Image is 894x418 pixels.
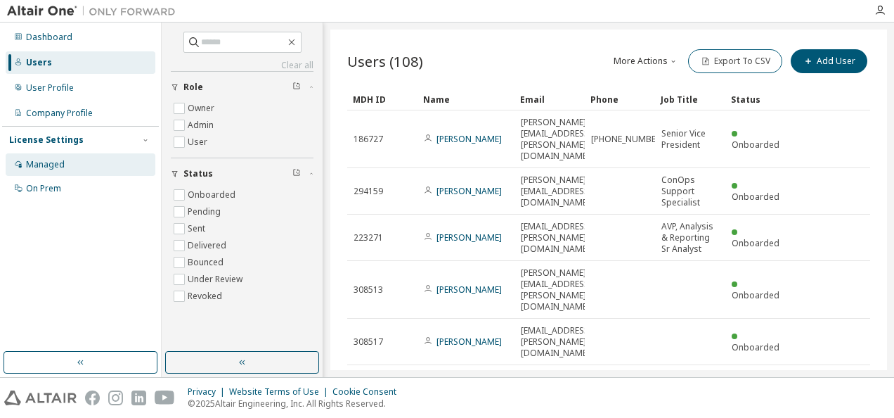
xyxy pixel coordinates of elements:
[26,82,74,94] div: User Profile
[732,191,779,203] span: Onboarded
[731,88,790,110] div: Status
[354,336,383,348] span: 308517
[85,391,100,405] img: facebook.svg
[732,139,779,151] span: Onboarded
[7,4,183,18] img: Altair One
[661,175,719,208] span: ConOps Support Specialist
[612,49,680,73] button: More Actions
[4,391,77,405] img: altair_logo.svg
[354,186,383,197] span: 294159
[292,168,301,179] span: Clear filter
[188,134,210,151] label: User
[521,221,592,255] span: [EMAIL_ADDRESS][PERSON_NAME][DOMAIN_NAME]
[183,168,213,179] span: Status
[520,88,579,110] div: Email
[188,271,245,288] label: Under Review
[591,134,663,145] span: [PHONE_NUMBER]
[590,88,649,110] div: Phone
[521,175,592,208] span: [PERSON_NAME][EMAIL_ADDRESS][DOMAIN_NAME]
[436,336,502,348] a: [PERSON_NAME]
[171,158,313,189] button: Status
[791,49,867,73] button: Add User
[332,386,405,398] div: Cookie Consent
[436,133,502,145] a: [PERSON_NAME]
[131,391,146,405] img: linkedin.svg
[188,288,225,305] label: Revoked
[354,134,383,145] span: 186727
[661,221,719,255] span: AVP, Analysis & Reporting Sr Analyst
[436,284,502,296] a: [PERSON_NAME]
[188,186,238,203] label: Onboarded
[188,237,229,254] label: Delivered
[188,398,405,410] p: © 2025 Altair Engineering, Inc. All Rights Reserved.
[183,82,203,93] span: Role
[26,108,93,119] div: Company Profile
[188,100,217,117] label: Owner
[229,386,332,398] div: Website Terms of Use
[347,51,423,71] span: Users (108)
[661,88,720,110] div: Job Title
[292,82,301,93] span: Clear filter
[188,254,226,271] label: Bounced
[188,203,223,220] label: Pending
[354,284,383,296] span: 308513
[171,72,313,103] button: Role
[155,391,175,405] img: youtube.svg
[26,32,72,43] div: Dashboard
[171,60,313,71] a: Clear all
[521,267,592,312] span: [PERSON_NAME][EMAIL_ADDRESS][PERSON_NAME][DOMAIN_NAME]
[354,232,383,243] span: 223271
[436,185,502,197] a: [PERSON_NAME]
[688,49,782,73] button: Export To CSV
[732,237,779,249] span: Onboarded
[188,117,216,134] label: Admin
[732,289,779,301] span: Onboarded
[423,88,509,110] div: Name
[661,128,719,151] span: Senior Vice President
[108,391,123,405] img: instagram.svg
[521,325,592,359] span: [EMAIL_ADDRESS][PERSON_NAME][DOMAIN_NAME]
[26,159,65,170] div: Managed
[26,183,61,194] div: On Prem
[732,341,779,353] span: Onboarded
[9,134,84,146] div: License Settings
[26,57,52,68] div: Users
[188,386,229,398] div: Privacy
[353,88,412,110] div: MDH ID
[521,117,592,162] span: [PERSON_NAME][EMAIL_ADDRESS][PERSON_NAME][DOMAIN_NAME]
[436,232,502,243] a: [PERSON_NAME]
[188,220,208,237] label: Sent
